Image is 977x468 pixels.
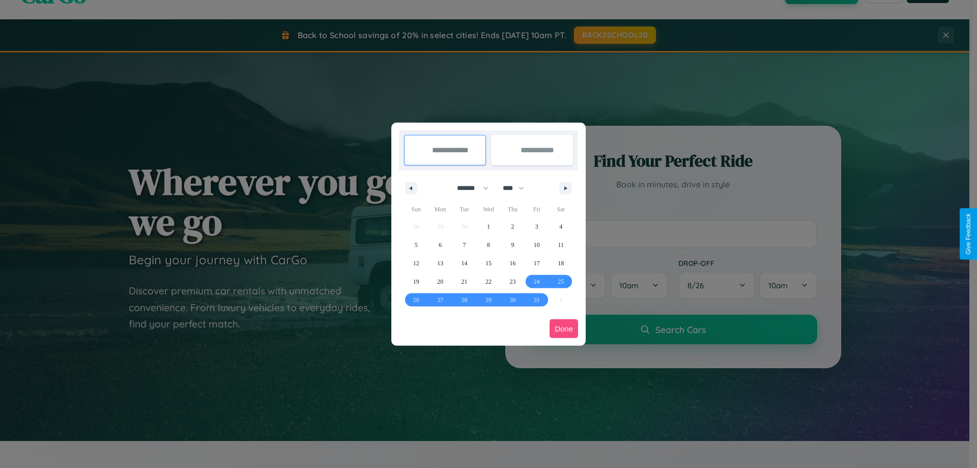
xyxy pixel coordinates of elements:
[413,254,419,272] span: 12
[534,254,540,272] span: 17
[476,217,500,236] button: 1
[404,272,428,291] button: 19
[549,201,573,217] span: Sat
[525,254,549,272] button: 17
[463,236,466,254] span: 7
[501,201,525,217] span: Thu
[549,254,573,272] button: 18
[558,272,564,291] span: 25
[549,217,573,236] button: 4
[534,236,540,254] span: 10
[485,254,492,272] span: 15
[415,236,418,254] span: 5
[413,272,419,291] span: 19
[452,201,476,217] span: Tue
[462,291,468,309] span: 28
[509,272,515,291] span: 23
[439,236,442,254] span: 6
[549,272,573,291] button: 25
[428,254,452,272] button: 13
[437,291,443,309] span: 27
[559,217,562,236] span: 4
[437,254,443,272] span: 13
[452,236,476,254] button: 7
[437,272,443,291] span: 20
[525,201,549,217] span: Fri
[501,272,525,291] button: 23
[452,272,476,291] button: 21
[549,236,573,254] button: 11
[404,254,428,272] button: 12
[476,236,500,254] button: 8
[509,291,515,309] span: 30
[462,272,468,291] span: 21
[476,254,500,272] button: 15
[534,291,540,309] span: 31
[501,236,525,254] button: 9
[487,217,490,236] span: 1
[487,236,490,254] span: 8
[525,291,549,309] button: 31
[965,213,972,255] div: Give Feedback
[501,254,525,272] button: 16
[404,236,428,254] button: 5
[476,272,500,291] button: 22
[525,236,549,254] button: 10
[485,291,492,309] span: 29
[404,291,428,309] button: 26
[511,217,514,236] span: 2
[501,291,525,309] button: 30
[428,272,452,291] button: 20
[452,254,476,272] button: 14
[534,272,540,291] span: 24
[476,201,500,217] span: Wed
[485,272,492,291] span: 22
[413,291,419,309] span: 26
[558,236,564,254] span: 11
[535,217,538,236] span: 3
[501,217,525,236] button: 2
[511,236,514,254] span: 9
[550,319,578,338] button: Done
[428,291,452,309] button: 27
[558,254,564,272] span: 18
[525,272,549,291] button: 24
[509,254,515,272] span: 16
[462,254,468,272] span: 14
[525,217,549,236] button: 3
[428,201,452,217] span: Mon
[428,236,452,254] button: 6
[404,201,428,217] span: Sun
[452,291,476,309] button: 28
[476,291,500,309] button: 29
